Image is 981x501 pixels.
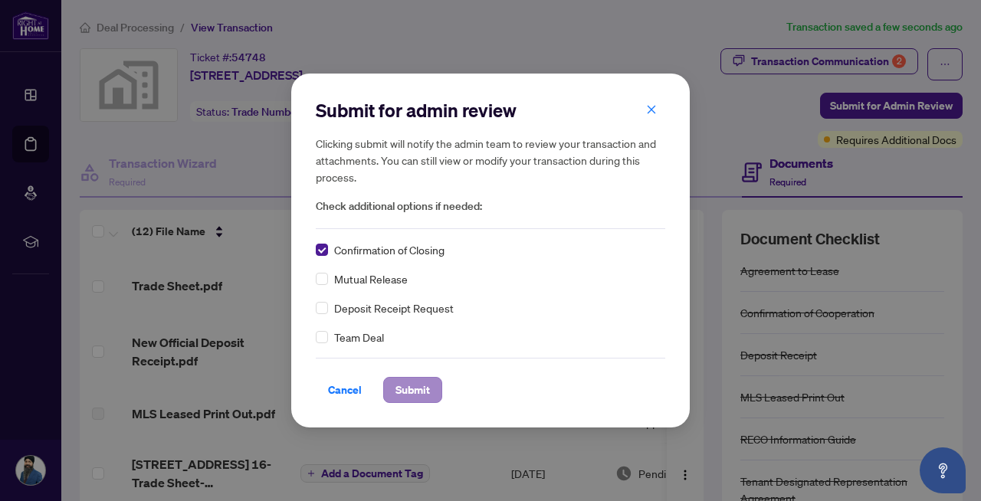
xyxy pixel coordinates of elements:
[334,300,454,316] span: Deposit Receipt Request
[316,98,665,123] h2: Submit for admin review
[920,447,966,493] button: Open asap
[334,270,408,287] span: Mutual Release
[334,241,445,258] span: Confirmation of Closing
[328,378,362,402] span: Cancel
[383,377,442,403] button: Submit
[316,198,665,215] span: Check additional options if needed:
[395,378,430,402] span: Submit
[334,329,384,345] span: Team Deal
[316,377,374,403] button: Cancel
[316,135,665,185] h5: Clicking submit will notify the admin team to review your transaction and attachments. You can st...
[646,104,657,115] span: close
